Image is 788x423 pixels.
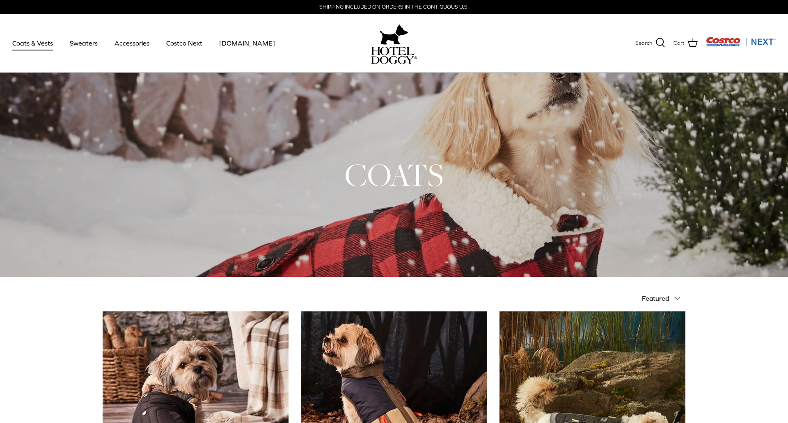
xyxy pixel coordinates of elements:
[642,295,669,302] span: Featured
[380,22,408,47] img: hoteldoggy.com
[107,29,157,57] a: Accessories
[103,155,685,195] h1: COATS
[673,38,698,48] a: Cart
[635,38,665,48] a: Search
[212,29,282,57] a: [DOMAIN_NAME]
[159,29,210,57] a: Costco Next
[5,29,60,57] a: Coats & Vests
[706,37,776,47] img: Costco Next
[642,289,685,307] button: Featured
[635,39,652,48] span: Search
[673,39,685,48] span: Cart
[62,29,105,57] a: Sweaters
[371,47,417,64] img: hoteldoggycom
[706,42,776,48] a: Visit Costco Next
[371,22,417,64] a: hoteldoggy.com hoteldoggycom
